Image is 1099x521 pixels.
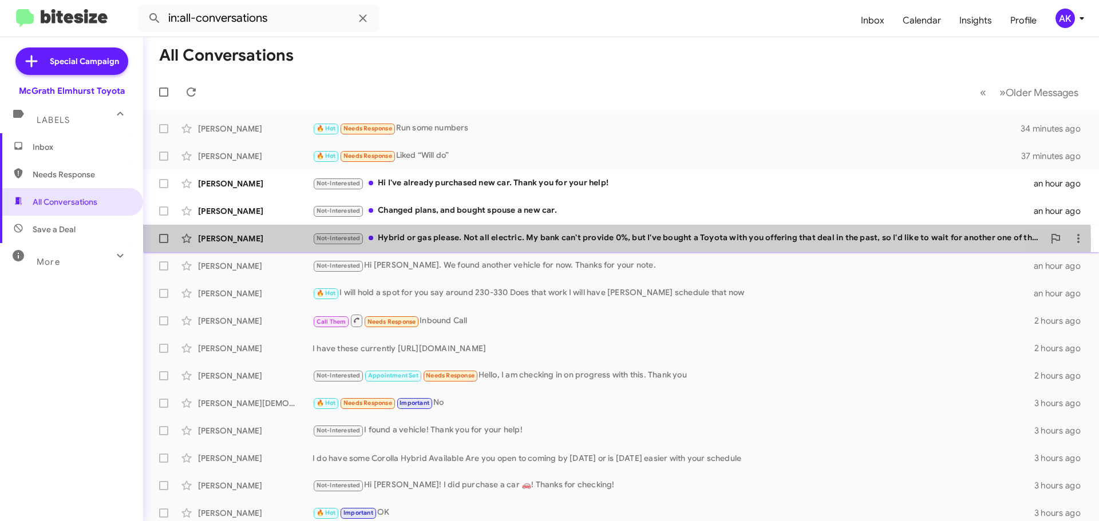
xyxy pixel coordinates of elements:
div: [PERSON_NAME] [198,288,313,299]
div: 3 hours ago [1034,480,1090,491]
div: 37 minutes ago [1021,150,1090,162]
div: [PERSON_NAME][DEMOGRAPHIC_DATA] [198,397,313,409]
span: Not-Interested [317,482,361,489]
span: Needs Response [426,372,475,379]
span: 🔥 Hot [317,152,336,160]
div: 2 hours ago [1034,315,1090,327]
span: Needs Response [33,169,130,180]
div: 3 hours ago [1034,397,1090,409]
div: [PERSON_NAME] [198,233,313,244]
span: Older Messages [1006,86,1078,99]
div: 3 hours ago [1034,507,1090,519]
a: Inbox [852,4,894,37]
div: an hour ago [1034,205,1090,217]
button: Previous [973,81,993,104]
span: 🔥 Hot [317,125,336,132]
div: OK [313,506,1034,519]
span: « [980,85,986,100]
div: Hybrid or gas please. Not all electric. My bank can't provide 0%, but I've bought a Toyota with y... [313,232,1044,245]
div: McGrath Elmhurst Toyota [19,85,125,97]
div: Inbound Call [313,313,1034,328]
span: Save a Deal [33,224,76,235]
div: an hour ago [1034,178,1090,189]
div: 2 hours ago [1034,370,1090,381]
span: Inbox [33,141,130,153]
div: Run some numbers [313,122,1021,135]
span: Not-Interested [317,207,361,214]
span: Needs Response [343,125,392,132]
div: AK [1055,9,1075,28]
div: [PERSON_NAME] [198,452,313,464]
a: Profile [1001,4,1046,37]
span: Not-Interested [317,372,361,379]
span: Not-Interested [317,234,361,242]
div: [PERSON_NAME] [198,150,313,162]
div: [PERSON_NAME] [198,123,313,134]
div: [PERSON_NAME] [198,315,313,327]
span: 🔥 Hot [317,399,336,407]
span: Not-Interested [317,427,361,434]
div: Changed plans, and bought spouse a new car. [313,204,1034,217]
h1: All Conversations [159,46,294,65]
input: Search [139,5,379,32]
div: [PERSON_NAME] [198,480,313,491]
a: Calendar [894,4,950,37]
div: Hi [PERSON_NAME]! I did purchase a car 🚗! Thanks for checking! [313,479,1034,492]
a: Insights [950,4,1001,37]
div: 2 hours ago [1034,343,1090,354]
div: an hour ago [1034,288,1090,299]
div: 3 hours ago [1034,452,1090,464]
div: 3 hours ago [1034,425,1090,436]
span: 🔥 Hot [317,509,336,516]
div: Hello, I am checking in on progress with this. Thank you [313,369,1034,382]
div: I found a vehicle! Thank you for your help! [313,424,1034,437]
span: » [999,85,1006,100]
div: Hi [PERSON_NAME]. We found another vehicle for now. Thanks for your note. [313,259,1034,272]
button: AK [1046,9,1086,28]
span: Labels [37,115,70,125]
div: 34 minutes ago [1021,123,1090,134]
span: Needs Response [343,152,392,160]
div: I do have some Corolla Hybrid Available Are you open to coming by [DATE] or is [DATE] easier with... [313,452,1034,464]
div: [PERSON_NAME] [198,343,313,354]
div: Liked “Will do” [313,149,1021,162]
button: Next [993,81,1085,104]
div: [PERSON_NAME] [198,370,313,381]
span: More [37,257,60,267]
div: [PERSON_NAME] [198,205,313,217]
span: 🔥 Hot [317,289,336,297]
div: I will hold a spot for you say around 230-330 Does that work I will have [PERSON_NAME] schedule t... [313,287,1034,300]
div: an hour ago [1034,260,1090,272]
div: [PERSON_NAME] [198,178,313,189]
nav: Page navigation example [974,81,1085,104]
span: Needs Response [343,399,392,407]
span: Special Campaign [50,55,119,67]
a: Special Campaign [15,47,128,75]
span: All Conversations [33,196,97,208]
div: I have these currently [URL][DOMAIN_NAME] [313,343,1034,354]
span: Not-Interested [317,180,361,187]
span: Call Them [317,318,346,325]
span: Important [343,509,373,516]
span: Important [400,399,429,407]
div: No [313,396,1034,409]
div: Hi I've already purchased new car. Thank you for your help! [313,177,1034,190]
span: Appointment Set [368,372,418,379]
div: [PERSON_NAME] [198,425,313,436]
span: Not-Interested [317,262,361,269]
div: [PERSON_NAME] [198,507,313,519]
span: Needs Response [367,318,416,325]
div: [PERSON_NAME] [198,260,313,272]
